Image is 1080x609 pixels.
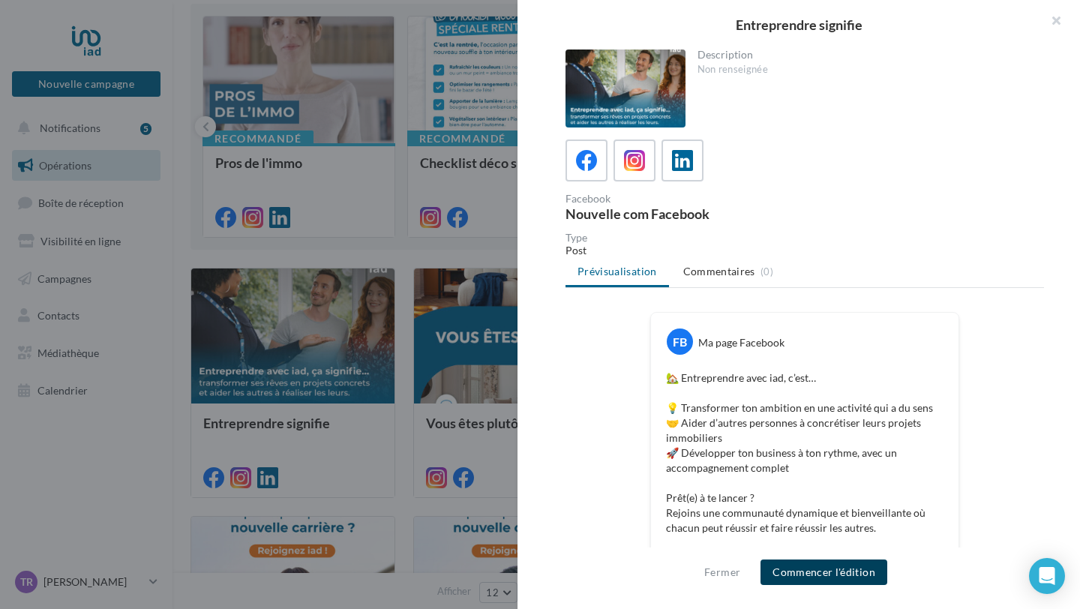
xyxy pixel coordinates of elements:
div: Description [697,49,1033,60]
span: Commentaires [683,264,755,279]
div: Entreprendre signifie [541,18,1056,31]
button: Commencer l'édition [760,559,887,585]
p: 🏡 Entreprendre avec iad, c’est… 💡 Transformer ton ambition en une activité qui a du sens 🤝 Aider ... [666,370,943,565]
div: Nouvelle com Facebook [565,207,799,220]
div: Non renseignée [697,63,1033,76]
span: (0) [760,265,773,277]
div: Type [565,232,1044,243]
div: FB [667,328,693,355]
div: Ma page Facebook [698,335,784,350]
div: Open Intercom Messenger [1029,558,1065,594]
button: Fermer [698,563,746,581]
div: Post [565,243,1044,258]
div: Facebook [565,193,799,204]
